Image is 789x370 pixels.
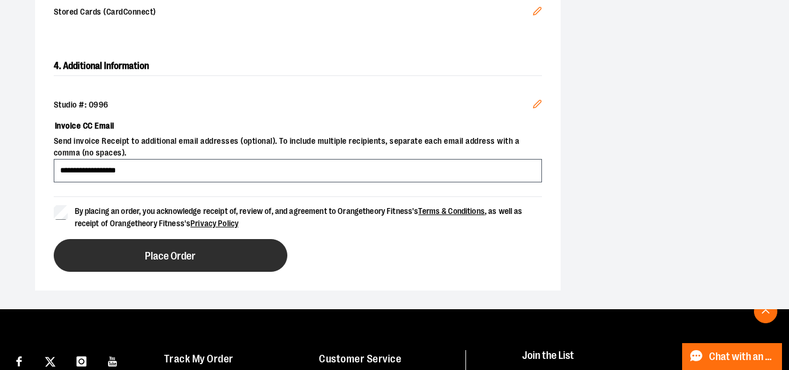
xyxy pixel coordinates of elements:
button: Edit [523,90,551,122]
img: Twitter [45,357,55,367]
label: Invoice CC Email [54,116,542,136]
h2: 4. Additional Information [54,57,542,76]
a: Privacy Policy [190,219,238,228]
span: By placing an order, you acknowledge receipt of, review of, and agreement to Orangetheory Fitness... [75,206,523,228]
button: Place Order [54,239,287,272]
input: By placing an order, you acknowledge receipt of, review of, and agreement to Orangetheory Fitness... [54,205,68,219]
a: Track My Order [164,353,234,365]
span: Stored Cards (CardConnect) [54,6,533,19]
span: Chat with an Expert [709,351,775,362]
span: Place Order [145,251,196,262]
a: Customer Service [319,353,401,365]
button: Back To Top [754,300,777,323]
button: Chat with an Expert [682,343,783,370]
span: Send invoice Receipt to additional email addresses (optional). To include multiple recipients, se... [54,136,542,159]
div: Studio #: 0996 [54,99,542,111]
a: Terms & Conditions [418,206,485,216]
